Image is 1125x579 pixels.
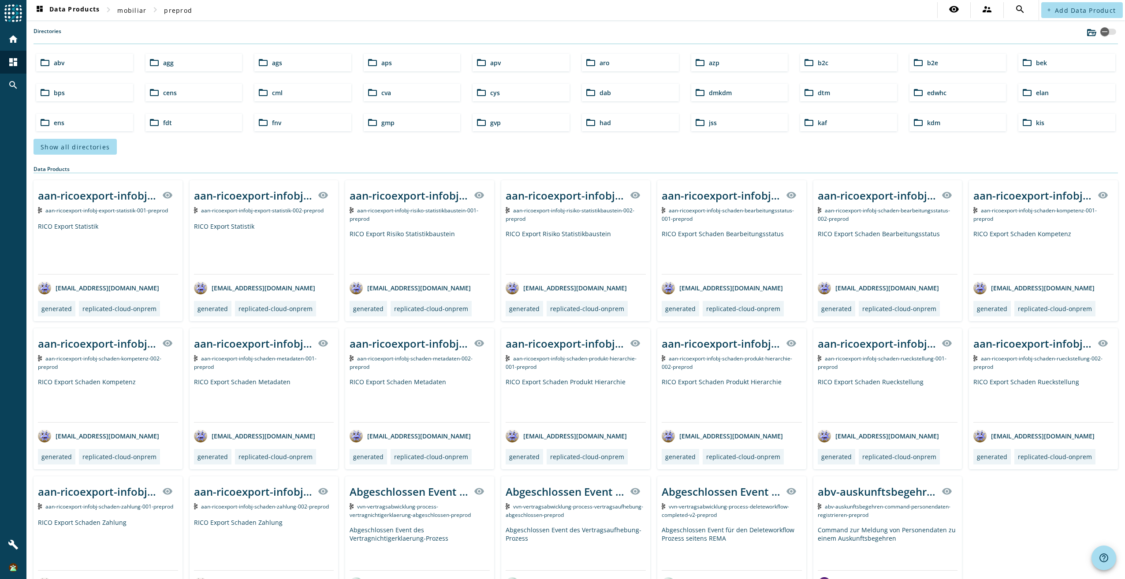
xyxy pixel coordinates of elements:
img: avatar [350,429,363,442]
div: replicated-cloud-onprem [706,304,780,313]
div: RICO Export Schaden Kompetenz [38,378,178,422]
mat-icon: visibility [942,486,952,497]
div: aan-ricoexport-infobj-schaden-zahlung-002-_stage_ [194,484,313,499]
mat-icon: visibility [318,486,328,497]
div: generated [197,304,228,313]
div: replicated-cloud-onprem [82,453,156,461]
span: edwhc [927,89,946,97]
div: generated [509,304,540,313]
mat-icon: folder_open [695,87,705,98]
span: Data Products [34,5,100,15]
div: RICO Export Schaden Zahlung [194,518,334,570]
mat-icon: folder_open [258,117,268,128]
span: Kafka Topic: aan-ricoexport-infobj-schaden-kompetenz-001-preprod [973,207,1097,223]
div: RICO Export Schaden Produkt Hierarchie [506,378,646,422]
mat-icon: visibility [630,486,641,497]
span: bek [1036,59,1047,67]
button: Data Products [31,2,103,18]
mat-icon: visibility [630,338,641,349]
div: generated [353,304,384,313]
mat-icon: dashboard [34,5,45,15]
div: RICO Export Statistik [38,222,178,274]
mat-icon: folder_open [913,117,924,128]
img: avatar [38,429,51,442]
div: [EMAIL_ADDRESS][DOMAIN_NAME] [506,281,627,294]
img: avatar [506,281,519,294]
mat-icon: visibility [949,4,959,15]
mat-icon: folder_open [1022,117,1032,128]
div: aan-ricoexport-infobj-risiko-statistikbaustein-002-_stage_ [506,188,625,203]
mat-icon: folder_open [913,87,924,98]
span: had [600,119,611,127]
mat-icon: folder_open [40,57,50,68]
img: avatar [818,281,831,294]
mat-icon: folder_open [149,57,160,68]
div: RICO Export Schaden Bearbeitungsstatus [818,230,958,274]
mat-icon: visibility [474,486,484,497]
span: fnv [272,119,281,127]
span: Kafka Topic: aan-ricoexport-infobj-export-statistik-001-preprod [45,207,168,214]
span: gmp [381,119,395,127]
div: replicated-cloud-onprem [706,453,780,461]
mat-icon: folder_open [258,57,268,68]
mat-icon: folder_open [1022,57,1032,68]
div: [EMAIL_ADDRESS][DOMAIN_NAME] [38,429,159,442]
span: b2e [927,59,938,67]
span: Kafka Topic: vvn-vertragsabwicklung-process-vertragnichtigerklaerung-abgeschlossen-preprod [350,503,471,519]
mat-icon: folder_open [804,87,814,98]
img: Kafka Topic: aan-ricoexport-infobj-schaden-bearbeitungsstatus-001-preprod [662,207,666,213]
img: avatar [350,281,363,294]
img: avatar [194,281,207,294]
span: kis [1036,119,1044,127]
img: Kafka Topic: abv-auskunftsbegehren-command-personendaten-registrieren-preprod [818,503,822,509]
img: avatar [662,429,675,442]
div: RICO Export Schaden Rueckstellung [818,378,958,422]
span: Kafka Topic: aan-ricoexport-infobj-schaden-kompetenz-002-preprod [38,355,161,371]
div: aan-ricoexport-infobj-export-statistik-001-_stage_ [38,188,157,203]
span: Kafka Topic: aan-ricoexport-infobj-schaden-metadaten-001-preprod [194,355,317,371]
div: [EMAIL_ADDRESS][DOMAIN_NAME] [194,429,315,442]
div: Abgeschlossen Event des Vertragnichtigerklaerung-Prozess [350,526,490,570]
img: Kafka Topic: vvn-vertragsabwicklung-process-deleteworkflow-completed-v2-preprod [662,503,666,509]
mat-icon: visibility [942,338,952,349]
mat-icon: visibility [162,190,173,200]
img: Kafka Topic: aan-ricoexport-infobj-schaden-zahlung-002-preprod [194,503,198,509]
span: bps [54,89,65,97]
mat-icon: folder_open [367,87,378,98]
div: aan-ricoexport-infobj-schaden-bearbeitungsstatus-001-_stage_ [662,188,781,203]
span: Kafka Topic: aan-ricoexport-infobj-export-statistik-002-preprod [201,207,324,214]
mat-icon: folder_open [476,87,487,98]
div: [EMAIL_ADDRESS][DOMAIN_NAME] [973,429,1095,442]
mat-icon: folder_open [585,117,596,128]
mat-icon: visibility [786,190,797,200]
div: [EMAIL_ADDRESS][DOMAIN_NAME] [973,281,1095,294]
mat-icon: visibility [786,338,797,349]
div: RICO Export Statistik [194,222,334,274]
img: spoud-logo.svg [4,4,22,22]
div: replicated-cloud-onprem [394,453,468,461]
mat-icon: visibility [318,338,328,349]
div: Abgeschlossen Event für den Deleteworkflow Prozess seitens REMA [662,484,781,499]
span: dtm [818,89,830,97]
mat-icon: visibility [1098,190,1108,200]
mat-icon: folder_open [1022,87,1032,98]
span: apv [490,59,501,67]
img: Kafka Topic: aan-ricoexport-infobj-schaden-produkt-hierarchie-001-preprod [506,355,510,361]
div: aan-ricoexport-infobj-schaden-metadaten-002-_stage_ [350,336,469,351]
mat-icon: add [1047,7,1051,12]
mat-icon: folder_open [913,57,924,68]
span: Kafka Topic: aan-ricoexport-infobj-schaden-bearbeitungsstatus-001-preprod [662,207,794,223]
span: Kafka Topic: aan-ricoexport-infobj-schaden-rueckstellung-001-preprod [818,355,947,371]
div: replicated-cloud-onprem [238,453,313,461]
div: generated [353,453,384,461]
img: Kafka Topic: aan-ricoexport-infobj-schaden-kompetenz-001-preprod [973,207,977,213]
mat-icon: folder_open [476,117,487,128]
mat-icon: visibility [162,338,173,349]
div: aan-ricoexport-infobj-schaden-metadaten-001-_stage_ [194,336,313,351]
mat-icon: folder_open [40,117,50,128]
div: generated [41,304,72,313]
mat-icon: chevron_right [103,4,114,15]
div: Abgeschlossen Event des Vertragsaufhebung-Prozess [506,484,625,499]
mat-icon: folder_open [585,57,596,68]
img: Kafka Topic: aan-ricoexport-infobj-export-statistik-002-preprod [194,207,198,213]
